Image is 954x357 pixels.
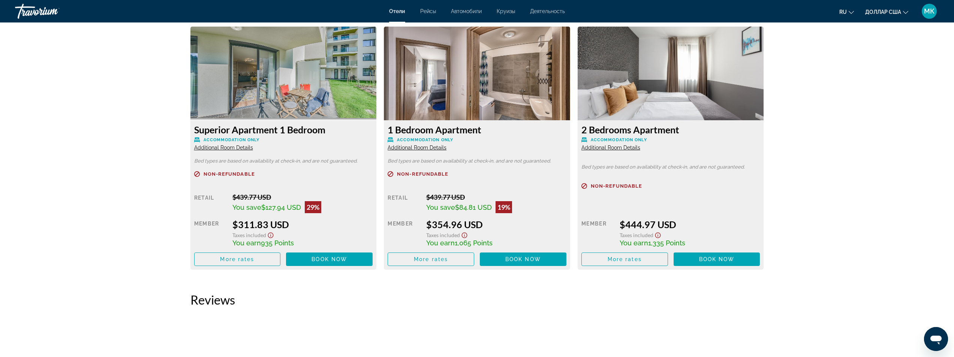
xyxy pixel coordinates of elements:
span: Accommodation Only [204,137,260,142]
span: 1,065 Points [455,239,493,247]
h3: Superior Apartment 1 Bedroom [194,124,373,135]
span: More rates [220,256,254,262]
span: 1,335 Points [648,239,685,247]
span: Book now [505,256,541,262]
div: Retail [194,193,227,213]
img: e41d2be2-217e-499c-b167-a23bddc1f3bf.jpeg [578,27,764,120]
a: Травориум [15,1,90,21]
span: Taxes included [426,232,460,238]
div: 19% [496,201,512,213]
a: Рейсы [420,8,436,14]
button: Book now [674,252,760,266]
a: Отели [389,8,405,14]
button: Book now [286,252,373,266]
span: Taxes included [232,232,266,238]
span: You earn [232,239,261,247]
button: More rates [388,252,474,266]
span: You earn [620,239,648,247]
div: 29% [305,201,321,213]
div: $439.77 USD [426,193,566,201]
div: $354.96 USD [426,219,566,230]
button: Show Taxes and Fees disclaimer [266,230,275,239]
img: 92c48c57-dec3-404f-863f-bd1f9bb2041a.jpeg [190,27,377,120]
p: Bed types are based on availability at check-in, and are not guaranteed. [388,158,566,164]
div: $439.77 USD [232,193,373,201]
span: Additional Room Details [581,145,640,151]
span: Accommodation Only [397,137,453,142]
button: Меню пользователя [920,3,939,19]
span: You save [232,203,261,211]
span: Accommodation Only [591,137,647,142]
h2: Reviews [190,292,764,307]
span: $84.81 USD [455,203,492,211]
button: Show Taxes and Fees disclaimer [460,230,469,239]
button: More rates [194,252,281,266]
button: More rates [581,252,668,266]
span: You save [426,203,455,211]
div: Member [388,219,420,247]
span: You earn [426,239,455,247]
button: Show Taxes and Fees disclaimer [653,230,662,239]
span: Taxes included [620,232,653,238]
font: ru [839,9,847,15]
button: Изменить язык [839,6,854,17]
div: $444.97 USD [620,219,760,230]
span: $127.94 USD [261,203,301,211]
span: More rates [608,256,642,262]
font: МК [924,7,935,15]
font: доллар США [865,9,901,15]
span: Book now [312,256,347,262]
h3: 1 Bedroom Apartment [388,124,566,135]
a: Деятельность [530,8,565,14]
span: Non-refundable [591,184,642,188]
span: 935 Points [261,239,294,247]
span: Book now [699,256,735,262]
span: More rates [414,256,448,262]
button: Book now [480,252,566,266]
span: Additional Room Details [388,145,446,151]
iframe: Кнопка запуска окна обмена сообщениями [924,327,948,351]
span: Non-refundable [397,172,448,176]
a: Автомобили [451,8,482,14]
span: Non-refundable [204,172,255,176]
img: 68122ac0-3033-4e0b-9679-992f998cf976.jpeg [384,27,570,120]
p: Bed types are based on availability at check-in, and are not guaranteed. [581,164,760,170]
div: Retail [388,193,420,213]
div: Member [581,219,614,247]
a: Круизы [497,8,515,14]
span: Additional Room Details [194,145,253,151]
button: Изменить валюту [865,6,908,17]
div: Member [194,219,227,247]
p: Bed types are based on availability at check-in, and are not guaranteed. [194,158,373,164]
h3: 2 Bedrooms Apartment [581,124,760,135]
div: $311.83 USD [232,219,373,230]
